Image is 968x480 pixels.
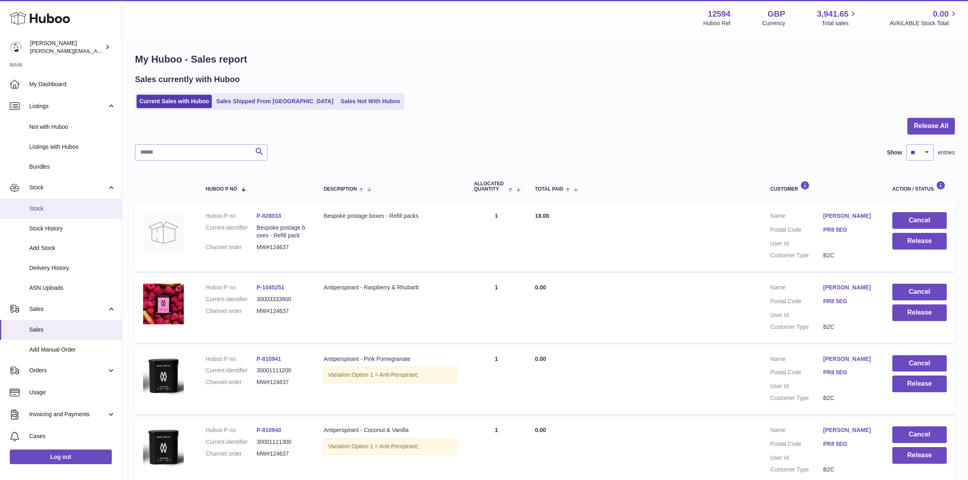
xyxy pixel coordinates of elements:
button: Release [892,447,947,464]
dt: Postal Code [770,298,823,307]
span: Delivery History [29,264,115,272]
a: PR8 5EG [823,440,876,448]
dt: Channel order [206,243,257,251]
dt: Postal Code [770,440,823,450]
img: 125941757337996.jpg [143,284,184,324]
dd: 30003333800 [257,295,307,303]
strong: GBP [768,9,785,20]
div: Variation: [324,367,458,383]
span: 18.00 [535,213,549,219]
span: Stock [29,184,107,191]
button: Cancel [892,212,947,229]
strong: 12594 [708,9,731,20]
dt: Name [770,355,823,365]
span: Add Manual Order [29,346,115,354]
span: Sales [29,305,107,313]
dt: Current identifier [206,367,257,374]
dt: Huboo P no [206,212,257,220]
dt: Customer Type [770,394,823,402]
img: owen@wearemakewaves.com [10,41,22,53]
span: Stock [29,205,115,213]
dt: Current identifier [206,224,257,239]
a: Sales Not With Huboo [338,95,403,108]
span: Usage [29,389,115,396]
a: [PERSON_NAME] [823,355,876,363]
span: Not with Huboo [29,123,115,131]
a: [PERSON_NAME] [823,284,876,291]
button: Release All [907,118,955,135]
button: Cancel [892,355,947,372]
button: Release [892,233,947,250]
span: My Dashboard [29,80,115,88]
span: Description [324,187,357,192]
dt: Huboo P no [206,426,257,434]
dt: User Id [770,240,823,248]
dd: B2C [823,323,876,331]
dt: Name [770,426,823,436]
a: P-828033 [257,213,281,219]
dd: Bespoke postage boxes - Refill pack [257,224,307,239]
a: PR8 5EG [823,298,876,305]
dd: MW#124637 [257,450,307,458]
h1: My Huboo - Sales report [135,53,955,66]
img: no-photo.jpg [143,212,184,253]
dt: Current identifier [206,438,257,446]
span: entries [938,149,955,156]
div: Antiperspirant - Coconut & Vanilla [324,426,458,434]
dd: MW#124637 [257,243,307,251]
a: P-1045251 [257,284,285,291]
span: 3,941.65 [817,9,849,20]
td: 1 [466,204,527,271]
span: Listings with Huboo [29,143,115,151]
div: Antiperspirant - Raspberry & Rhubarb [324,284,458,291]
dt: User Id [770,382,823,390]
span: 0.00 [535,427,546,433]
span: Listings [29,102,107,110]
div: Currency [762,20,785,27]
span: Cases [29,432,115,440]
span: Bundles [29,163,115,171]
dt: Channel order [206,307,257,315]
div: Customer [770,181,876,192]
dd: B2C [823,252,876,259]
a: PR8 5EG [823,226,876,234]
img: 125941691598643.png [143,355,184,397]
a: P-810940 [257,427,281,433]
dd: 30001111300 [257,438,307,446]
button: Cancel [892,426,947,443]
dd: B2C [823,394,876,402]
dt: User Id [770,311,823,319]
dt: Name [770,284,823,293]
button: Release [892,304,947,321]
img: 125941691598714.png [143,426,184,468]
dd: MW#124637 [257,307,307,315]
dt: Channel order [206,450,257,458]
span: Total sales [822,20,858,27]
a: [PERSON_NAME] [823,212,876,220]
dt: Current identifier [206,295,257,303]
div: Antiperspirant - Pink Pomegranate [324,355,458,363]
span: ASN Uploads [29,284,115,292]
div: Huboo Ref [703,20,731,27]
dd: 30001111200 [257,367,307,374]
a: Sales Shipped From [GEOGRAPHIC_DATA] [213,95,336,108]
a: 0.00 AVAILABLE Stock Total [890,9,958,27]
dt: Customer Type [770,466,823,473]
a: P-810941 [257,356,281,362]
dt: Customer Type [770,252,823,259]
span: Invoicing and Payments [29,410,107,418]
label: Show [887,149,902,156]
div: Bespoke postage boxes - Refill packs [324,212,458,220]
span: Stock History [29,225,115,232]
dd: MW#124637 [257,378,307,386]
a: [PERSON_NAME] [823,426,876,434]
td: 1 [466,347,527,415]
a: 3,941.65 Total sales [817,9,858,27]
div: Action / Status [892,181,947,192]
dt: Postal Code [770,369,823,378]
dt: Postal Code [770,226,823,236]
span: 0.00 [535,356,546,362]
span: Option 1 = Anti-Perspirant; [352,443,419,450]
span: Orders [29,367,107,374]
dt: Name [770,212,823,222]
